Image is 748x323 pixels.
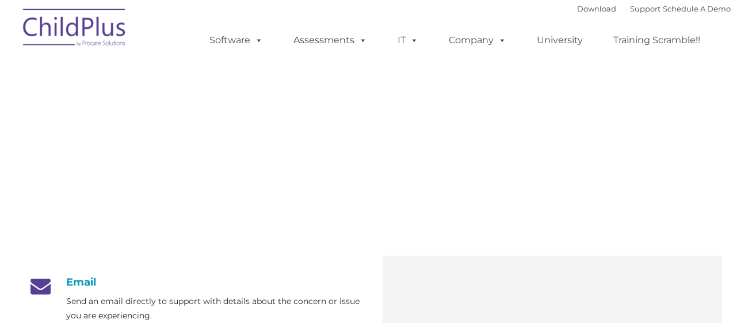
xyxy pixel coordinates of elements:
a: Software [198,29,274,52]
img: ChildPlus by Procare Solutions [17,1,132,58]
p: Send an email directly to support with details about the concern or issue you are experiencing. [66,294,365,323]
a: Assessments [282,29,379,52]
a: Company [437,29,518,52]
a: University [525,29,594,52]
a: Download [577,4,616,13]
a: Support [630,4,661,13]
a: Training Scramble!! [602,29,712,52]
h4: Email [26,276,365,288]
a: Schedule A Demo [663,4,731,13]
a: IT [386,29,430,52]
font: | [577,4,731,13]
